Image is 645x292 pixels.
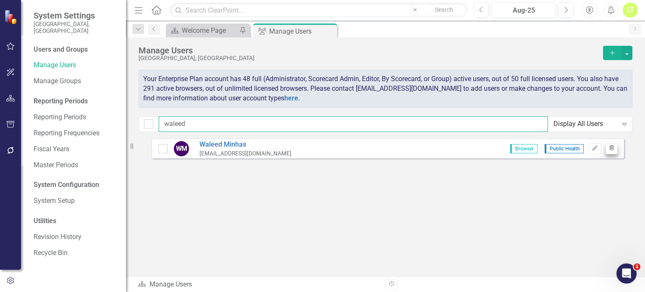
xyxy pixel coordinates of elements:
button: Search [423,4,465,16]
div: Manage Users [139,46,599,55]
iframe: Intercom live chat [616,263,637,284]
span: Public Health [545,144,584,153]
span: System Settings [34,11,118,21]
div: Aug-25 [494,5,553,16]
input: Search ClearPoint... [170,3,467,18]
button: LT [623,3,638,18]
div: Reporting Periods [34,97,118,106]
div: Welcome Page [182,25,237,36]
input: Filter Users... [159,116,548,132]
a: Reporting Periods [34,113,118,122]
div: [GEOGRAPHIC_DATA], [GEOGRAPHIC_DATA] [139,55,599,61]
img: ClearPoint Strategy [4,10,19,24]
a: Waleed Minhas [199,140,291,150]
button: Aug-25 [491,3,556,18]
small: [GEOGRAPHIC_DATA], [GEOGRAPHIC_DATA] [34,21,118,34]
a: Reporting Frequencies [34,129,118,138]
a: Fiscal Years [34,145,118,154]
a: Revision History [34,232,118,242]
div: Manage Users [269,26,335,37]
div: Users and Groups [34,45,118,55]
a: Manage Groups [34,76,118,86]
span: 1 [634,263,640,270]
a: Manage Users [34,61,118,70]
a: Recycle Bin [34,248,118,258]
div: System Configuration [34,180,118,190]
div: Display All Users [553,119,618,129]
span: Search [435,6,453,13]
a: Master Periods [34,160,118,170]
div: Manage Users [138,280,379,289]
div: Utilities [34,216,118,226]
span: Your Enterprise Plan account has 48 full (Administrator, Scorecard Admin, Editor, By Scorecard, o... [143,75,627,102]
a: Welcome Page [168,25,237,36]
span: Browser [510,144,537,153]
a: System Setup [34,196,118,206]
div: WM [174,141,189,156]
div: [EMAIL_ADDRESS][DOMAIN_NAME] [199,150,291,158]
a: here [284,94,298,102]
